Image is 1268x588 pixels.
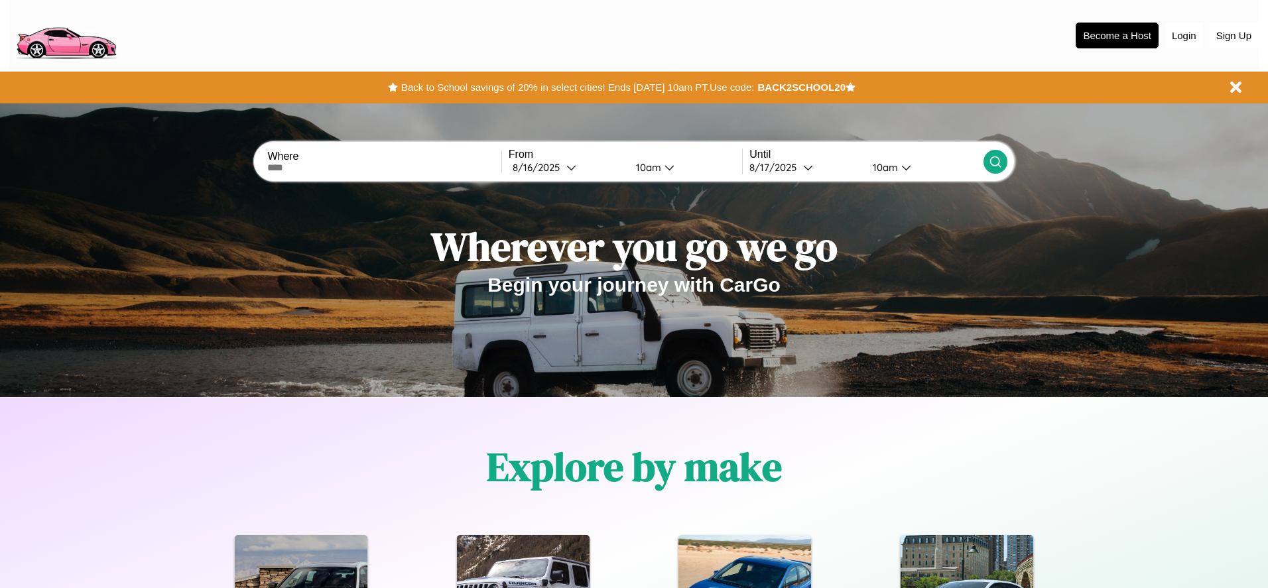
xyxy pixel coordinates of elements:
label: Where [267,150,501,162]
button: 10am [625,160,742,174]
button: Login [1165,23,1203,48]
h1: Explore by make [487,440,782,494]
div: 8 / 17 / 2025 [749,161,803,174]
b: BACK2SCHOOL20 [757,82,846,93]
label: Until [749,148,983,160]
div: 8 / 16 / 2025 [513,161,566,174]
button: Back to School savings of 20% in select cities! Ends [DATE] 10am PT.Use code: [398,78,757,97]
img: logo [10,7,122,62]
div: 10am [629,161,665,174]
label: From [509,148,742,160]
button: 10am [862,160,983,174]
button: Sign Up [1210,23,1258,48]
button: Become a Host [1076,23,1159,48]
button: 8/16/2025 [509,160,625,174]
div: 10am [866,161,901,174]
